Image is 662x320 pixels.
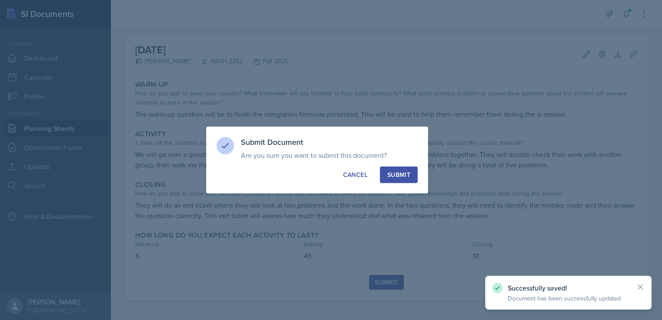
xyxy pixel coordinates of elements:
button: Submit [380,167,418,183]
div: Submit [387,170,410,179]
h3: Submit Document [241,137,418,147]
button: Cancel [336,167,375,183]
p: Are you sure you want to submit this document? [241,151,418,160]
p: Document has been successfully updated [508,294,629,303]
p: Successfully saved! [508,284,629,292]
div: Cancel [343,170,367,179]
